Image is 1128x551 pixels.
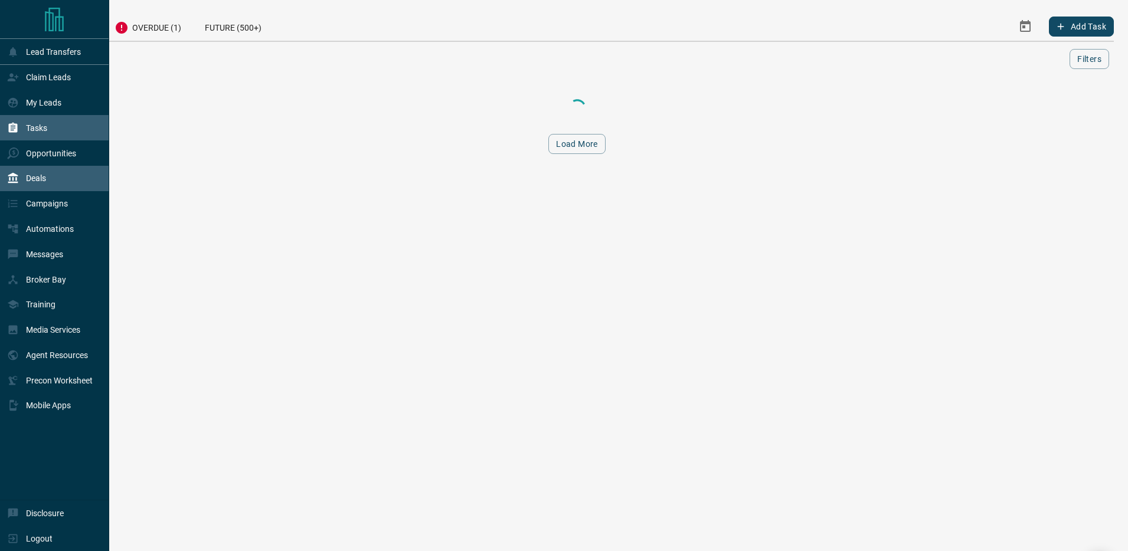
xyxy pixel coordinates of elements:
[1070,49,1109,69] button: Filters
[548,134,606,154] button: Load More
[1011,12,1039,41] button: Select Date Range
[1049,17,1114,37] button: Add Task
[103,12,193,41] div: Overdue (1)
[193,12,273,41] div: Future (500+)
[518,96,636,120] div: Loading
